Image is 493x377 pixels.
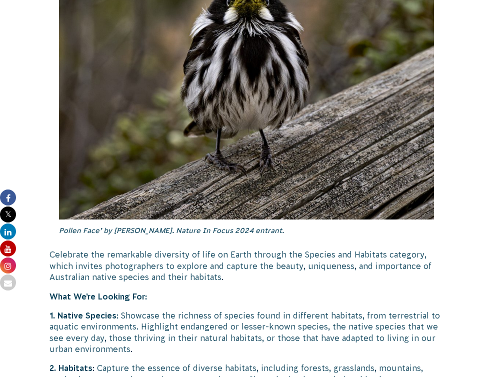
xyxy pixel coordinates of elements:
p: : Showcase the richness of species found in different habitats, from terrestrial to aquatic envir... [49,310,443,355]
em: Pollen Face’ by [PERSON_NAME]. Nature In Focus 2024 entrant. [59,226,284,234]
strong: What We’re Looking For: [49,292,147,301]
strong: 2. Habitats [49,363,92,372]
strong: 1. Native Species [49,311,116,320]
p: Celebrate the remarkable diversity of life on Earth through the Species and Habitats category, wh... [49,249,443,282]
